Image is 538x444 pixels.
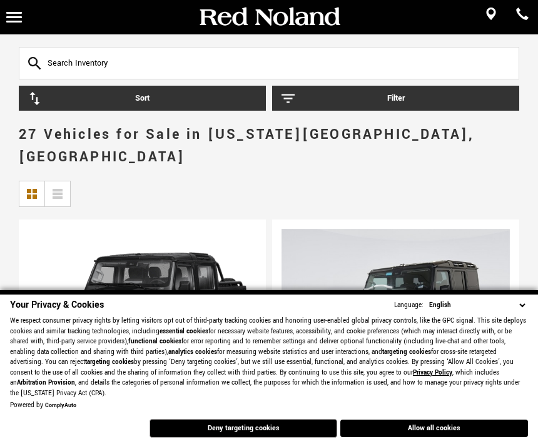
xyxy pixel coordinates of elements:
strong: analytics cookies [168,348,217,356]
button: Allow all cookies [340,420,528,437]
select: Language Select [426,300,528,311]
img: Red Noland Auto Group [197,6,341,28]
img: 2024 INEOS Grenadier Fieldmaster Edition [282,229,510,400]
span: Your Privacy & Cookies [10,298,104,311]
strong: essential cookies [160,327,208,336]
a: ComplyAuto [45,401,76,410]
strong: targeting cookies [382,348,431,356]
input: Search Inventory [19,47,519,79]
button: Deny targeting cookies [150,419,337,438]
img: 2025 INEOS Grenadier Quartermaster [28,229,256,400]
strong: functional cookies [128,337,181,346]
strong: Arbitration Provision [17,378,75,387]
p: We respect consumer privacy rights by letting visitors opt out of third-party tracking cookies an... [10,316,528,398]
a: Privacy Policy [413,368,452,377]
strong: targeting cookies [85,358,134,366]
span: 27 Vehicles for Sale in [US_STATE][GEOGRAPHIC_DATA], [GEOGRAPHIC_DATA] [19,124,474,167]
a: Red Noland Auto Group [197,11,341,23]
div: Language: [394,302,424,309]
button: Sort [19,86,266,111]
button: Filter [272,86,519,111]
div: Powered by [10,401,76,410]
